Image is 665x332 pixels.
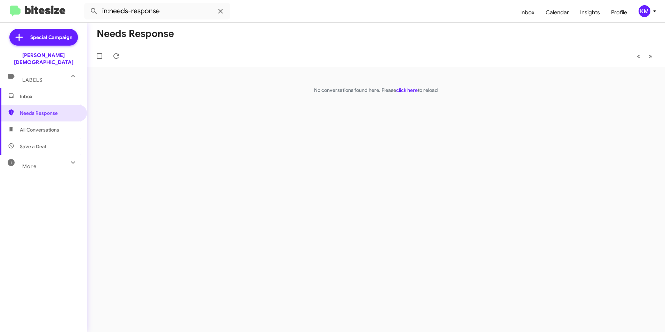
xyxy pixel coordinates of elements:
h1: Needs Response [97,28,174,39]
span: Special Campaign [30,34,72,41]
span: Needs Response [20,110,79,117]
a: Profile [606,2,633,23]
button: KM [633,5,657,17]
input: Search [84,3,230,19]
a: Calendar [540,2,575,23]
span: More [22,163,37,169]
span: « [637,52,641,61]
a: click here [396,87,418,93]
a: Special Campaign [9,29,78,46]
nav: Page navigation example [633,49,657,63]
span: » [649,52,652,61]
button: Previous [633,49,645,63]
button: Next [644,49,657,63]
a: Inbox [515,2,540,23]
span: All Conversations [20,126,59,133]
span: Labels [22,77,42,83]
div: KM [639,5,650,17]
span: Save a Deal [20,143,46,150]
span: Inbox [20,93,79,100]
p: No conversations found here. Please to reload [87,87,665,94]
a: Insights [575,2,606,23]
